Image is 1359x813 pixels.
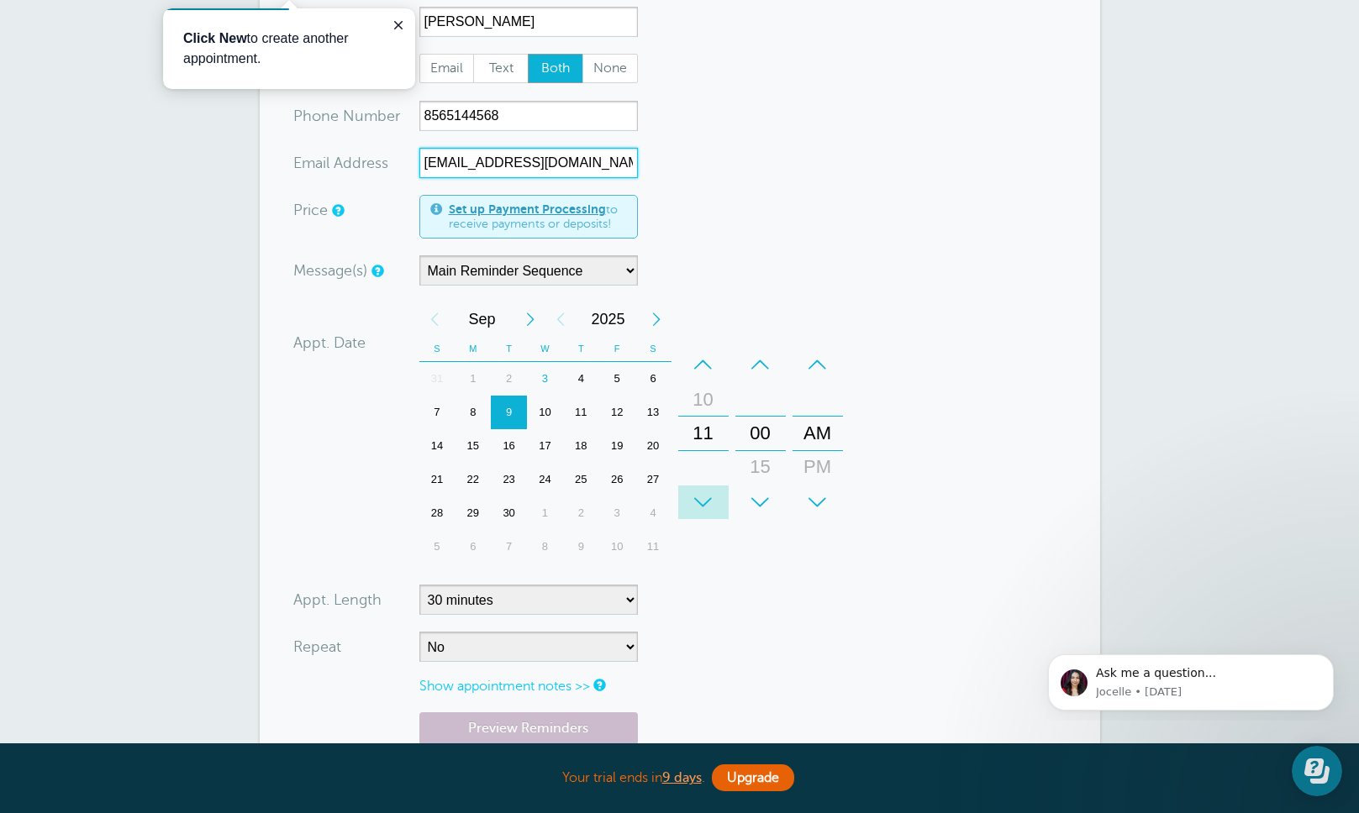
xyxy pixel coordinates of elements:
div: Saturday, October 11 [635,530,672,564]
span: ne Nu [321,108,364,123]
div: ame [293,7,419,37]
div: 31 [419,362,456,396]
div: Next Year [641,302,672,336]
div: Monday, September 22 [455,463,491,496]
div: Saturday, September 13 [635,396,672,429]
div: 10 [599,530,635,564]
div: Minutes [735,348,786,519]
div: ress [293,148,419,178]
div: Saturday, September 6 [635,362,672,396]
div: 1 [455,362,491,396]
div: Thursday, September 4 [563,362,599,396]
div: Thursday, September 18 [563,429,599,463]
div: Thursday, October 2 [563,496,599,530]
div: 10 [683,383,724,417]
div: AM [798,417,838,450]
div: Wednesday, September 24 [527,463,563,496]
div: mber [293,101,419,131]
div: 3 [527,362,563,396]
div: Monday, September 1 [455,362,491,396]
span: Pho [293,108,321,123]
div: Next Month [515,302,545,336]
div: 27 [635,463,672,496]
div: 4 [635,496,672,530]
div: 14 [419,429,456,463]
label: Repeat [293,639,341,654]
div: Saturday, October 4 [635,496,672,530]
div: 16 [491,429,527,463]
div: Your trial ends in . [260,760,1100,796]
div: 22 [455,463,491,496]
div: Friday, September 5 [599,362,635,396]
div: 5 [419,530,456,564]
div: Sunday, September 14 [419,429,456,463]
span: to receive payments or deposits! [449,202,627,232]
div: 4 [563,362,599,396]
th: T [563,336,599,362]
div: Wednesday, September 10 [527,396,563,429]
label: Price [293,202,328,218]
div: Sunday, October 5 [419,530,456,564]
th: F [599,336,635,362]
div: Tuesday, September 9 [491,396,527,429]
div: 15 [740,450,781,484]
div: Today, Wednesday, September 3 [527,362,563,396]
div: Friday, September 26 [599,463,635,496]
div: 12 [599,396,635,429]
div: 30 [740,484,781,517]
a: 9 days [662,770,702,785]
div: 26 [599,463,635,496]
div: Hours [678,348,729,519]
div: Tuesday, September 30 [491,496,527,530]
div: Friday, October 10 [599,530,635,564]
span: Email [420,55,474,83]
iframe: Resource center [1292,746,1342,796]
div: 7 [491,530,527,564]
div: Previous Year [545,302,576,336]
div: 13 [635,396,672,429]
div: 30 [491,496,527,530]
span: il Add [323,155,361,170]
div: 5 [599,362,635,396]
div: 20 [635,429,672,463]
a: An optional price for the appointment. If you set a price, you can include a payment link in your... [332,205,342,216]
div: Thursday, September 25 [563,463,599,496]
div: Wednesday, October 1 [527,496,563,530]
div: Tuesday, September 16 [491,429,527,463]
label: Message(s) [293,263,367,278]
div: Thursday, September 11 [563,396,599,429]
div: 24 [527,463,563,496]
th: T [491,336,527,362]
div: Tuesday, October 7 [491,530,527,564]
th: M [455,336,491,362]
div: 6 [635,362,672,396]
div: 25 [563,463,599,496]
div: Monday, October 6 [455,530,491,564]
span: September [450,302,515,336]
th: S [635,336,672,362]
div: 3 [599,496,635,530]
label: Email [419,54,475,84]
div: Previous Month [419,302,450,336]
label: None [582,54,638,84]
a: Set up Payment Processing [449,202,606,216]
div: Sunday, September 21 [419,463,456,496]
div: 18 [563,429,599,463]
div: 28 [419,496,456,530]
span: Ema [293,155,323,170]
div: 2 [563,496,599,530]
div: 21 [419,463,456,496]
th: W [527,336,563,362]
div: 6 [455,530,491,564]
span: Both [529,55,582,83]
div: 8 [527,530,563,564]
div: Wednesday, October 8 [527,530,563,564]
